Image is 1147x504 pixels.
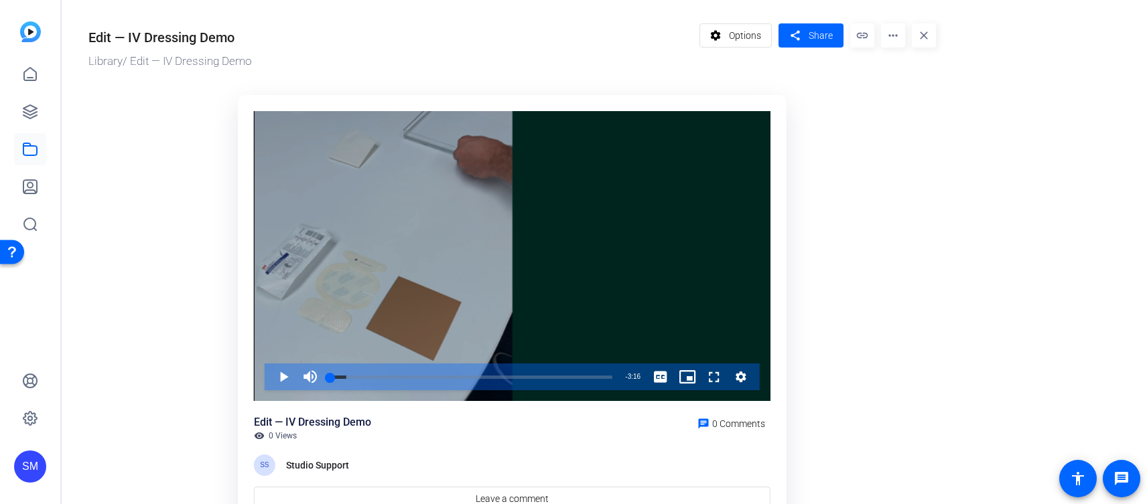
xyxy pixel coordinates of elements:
[286,457,353,473] div: Studio Support
[1114,471,1130,487] mat-icon: message
[787,27,803,45] mat-icon: share
[254,414,371,430] div: Edit — IV Dressing Demo
[674,363,701,390] button: Picture-in-Picture
[881,23,905,48] mat-icon: more_horiz
[270,363,297,390] button: Play
[647,363,674,390] button: Captions
[712,418,765,429] span: 0 Comments
[254,111,770,402] div: Video Player
[297,363,324,390] button: Mute
[779,23,844,48] button: Share
[254,430,265,441] mat-icon: visibility
[625,373,627,380] span: -
[20,21,41,42] img: blue-gradient.svg
[809,29,833,43] span: Share
[697,418,710,430] mat-icon: chat
[912,23,936,48] mat-icon: close
[692,414,770,430] a: 0 Comments
[88,27,234,48] div: Edit — IV Dressing Demo
[88,54,123,68] a: Library
[628,373,640,380] span: 3:16
[269,430,297,441] span: 0 Views
[254,454,275,476] div: SS
[1070,471,1086,487] mat-icon: accessibility
[850,23,874,48] mat-icon: link
[729,23,761,48] span: Options
[701,363,728,390] button: Fullscreen
[707,23,724,48] mat-icon: settings
[330,375,612,379] div: Progress Bar
[88,53,693,70] div: / Edit — IV Dressing Demo
[14,450,46,483] div: SM
[699,23,772,48] button: Options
